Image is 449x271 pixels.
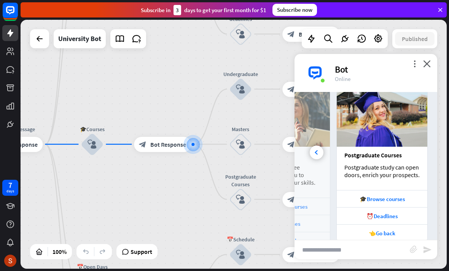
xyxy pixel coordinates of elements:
[299,30,334,38] span: Bot Response
[287,30,295,38] i: block_bot_response
[218,125,263,133] div: Masters
[218,236,263,243] div: 📅Schedule
[344,151,420,159] div: Postgraduate Courses
[395,32,435,46] button: Published
[50,246,69,258] div: 100%
[335,63,428,75] div: Bot
[335,75,428,82] div: Online
[69,125,115,133] div: 🎓Courses
[272,4,317,16] div: Subscribe now
[88,140,97,149] i: block_user_input
[2,180,18,196] a: 7 days
[236,250,245,259] i: block_user_input
[131,246,152,258] span: Support
[411,60,418,67] i: more_vert
[236,140,245,149] i: block_user_input
[341,230,424,237] div: 👈Go back
[58,29,101,48] div: University Bot
[218,173,263,188] div: Postgraduate Courses
[287,251,295,258] i: block_bot_response
[139,141,146,148] i: block_bot_response
[218,70,263,78] div: Undergraduate
[69,263,115,271] div: 📅Open Days
[150,141,186,148] span: Bot Response
[174,5,181,15] div: 3
[236,85,245,94] i: block_user_input
[423,60,431,67] i: close
[141,5,266,15] div: Subscribe in days to get your first month for $1
[218,8,263,23] div: ⏰Postgraduate - deadlines
[8,182,12,189] div: 7
[287,86,295,93] i: block_bot_response
[287,141,295,148] i: block_bot_response
[423,245,432,254] i: send
[236,195,245,204] i: block_user_input
[410,246,417,253] i: block_attachment
[341,195,424,203] div: 🎓Browse courses
[287,196,295,203] i: block_bot_response
[341,212,424,220] div: ⏰Deadlines
[344,163,420,179] div: Postgraduate study can open doors, enrich your prospects.
[236,30,245,39] i: block_user_input
[6,3,29,26] button: Open LiveChat chat widget
[6,189,14,194] div: days
[2,141,38,148] span: Bot Response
